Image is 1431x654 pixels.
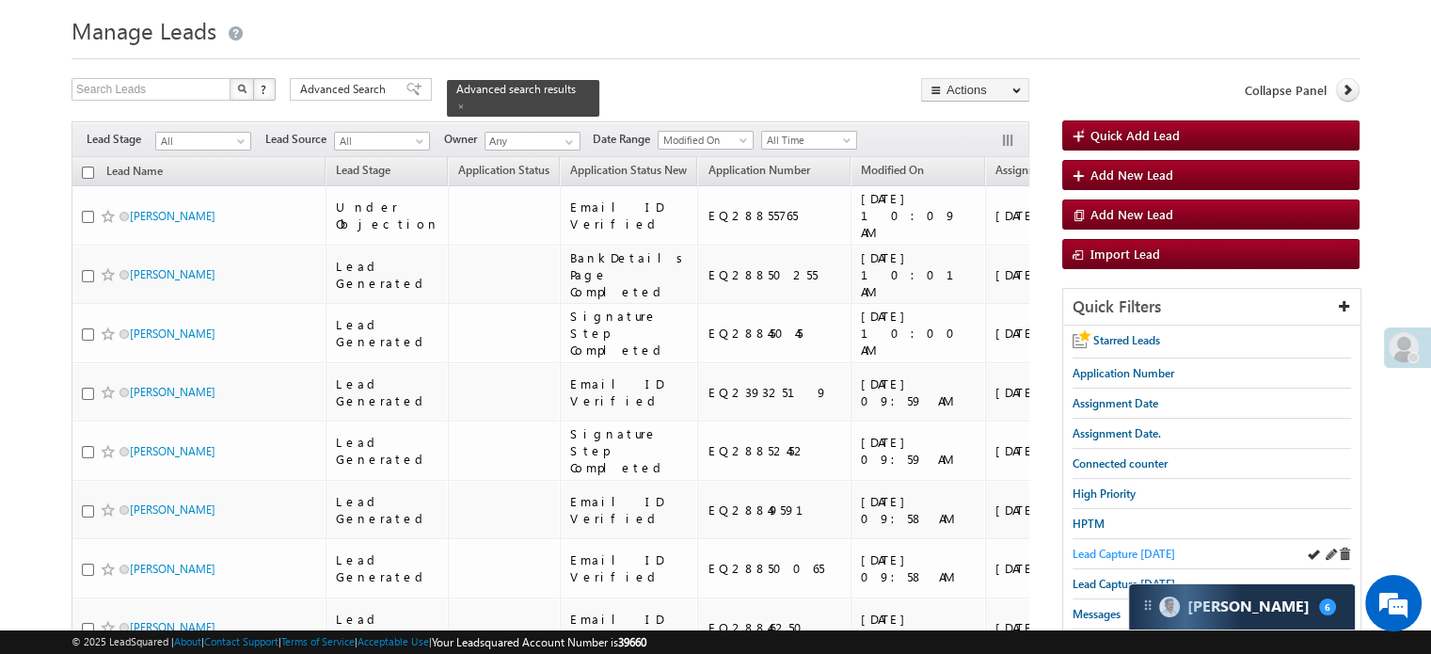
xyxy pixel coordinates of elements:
span: Modified On [861,163,924,177]
div: [DATE] 10:01 AM [861,249,977,300]
a: All [334,132,430,151]
span: All [156,133,246,150]
textarea: Type your message and hit 'Enter' [24,174,343,496]
span: Application Status New [570,163,687,177]
a: [PERSON_NAME] [130,209,215,223]
span: ? [261,81,269,97]
span: All Time [762,132,851,149]
span: Application Status [458,163,549,177]
img: d_60004797649_company_0_60004797649 [32,99,79,123]
a: Acceptable Use [358,635,429,647]
span: Connected counter [1073,456,1168,471]
div: carter-dragCarter[PERSON_NAME]6 [1128,583,1356,630]
div: Lead Generated [336,434,439,468]
span: Date Range [593,131,658,148]
span: Manage Leads [72,15,216,45]
span: Add New Lead [1090,206,1173,222]
div: Lead Generated [336,258,439,292]
div: Email ID Verified [570,375,690,409]
span: Lead Capture [DATE] [1073,577,1175,591]
div: Signature Step Completed [570,425,690,476]
div: BankDetails Page Completed [570,249,690,300]
div: EQ28852452 [708,442,842,459]
button: Actions [921,78,1029,102]
span: Advanced Search [300,81,391,98]
span: HPTM [1073,517,1105,531]
span: Carter [1187,598,1310,615]
a: Assignment Date [986,160,1090,184]
a: [PERSON_NAME] [130,502,215,517]
a: All Time [761,131,857,150]
div: Lead Generated [336,375,439,409]
div: Minimize live chat window [309,9,354,55]
a: Application Status [449,160,559,184]
a: Terms of Service [281,635,355,647]
div: Email ID Verified [570,493,690,527]
div: [DATE] 09:59 AM [861,434,977,468]
span: Owner [444,131,485,148]
a: Application Status New [561,160,696,184]
a: About [174,635,201,647]
div: EQ23932519 [708,384,842,401]
div: [DATE] [995,384,1083,401]
div: [DATE] [995,207,1083,224]
span: Collapse Panel [1245,82,1327,99]
div: Under Objection [336,199,439,232]
div: EQ28850255 [708,266,842,283]
a: Application Number [698,160,819,184]
div: EQ28855765 [708,207,842,224]
div: [DATE] [995,266,1083,283]
div: [DATE] [995,619,1083,636]
a: Modified On [851,160,933,184]
a: Lead Stage [326,160,400,184]
div: EQ28846250 [708,619,842,636]
a: Lead Name [97,161,172,185]
button: ? [253,78,276,101]
span: Lead Stage [87,131,155,148]
span: Application Number [1073,366,1174,380]
span: Quick Add Lead [1090,127,1180,143]
a: Modified On [658,131,754,150]
div: [DATE] [995,560,1083,577]
div: [DATE] [995,502,1083,518]
span: All [335,133,424,150]
a: [PERSON_NAME] [130,620,215,634]
div: Email ID Verified [570,199,690,232]
div: EQ28850065 [708,560,842,577]
em: Start Chat [256,512,342,537]
div: Signature Step Completed [570,308,690,359]
div: Lead Generated [336,611,439,645]
span: Assignment Date. [1073,426,1161,440]
span: Add New Lead [1090,167,1173,183]
div: [DATE] 10:00 AM [861,308,977,359]
a: [PERSON_NAME] [130,385,215,399]
a: Show All Items [555,133,579,152]
div: Lead Generated [336,493,439,527]
div: EQ28845045 [708,325,842,342]
div: [DATE] 09:58 AM [861,551,977,585]
span: Import Lead [1090,246,1160,262]
span: Your Leadsquared Account Number is [432,635,646,649]
a: All [155,132,251,151]
div: EQ28849591 [708,502,842,518]
div: [DATE] [995,325,1083,342]
img: Search [237,84,246,93]
span: Lead Source [265,131,334,148]
div: [DATE] 09:58 AM [861,493,977,527]
div: Chat with us now [98,99,316,123]
span: © 2025 LeadSquared | | | | | [72,633,646,651]
div: [DATE] 10:09 AM [861,190,977,241]
div: [DATE] 09:59 AM [861,375,977,409]
div: Email ID Verified [570,611,690,645]
span: Advanced search results [456,82,576,96]
img: carter-drag [1140,598,1155,613]
span: Starred Leads [1093,333,1160,347]
span: Assignment Date [1073,396,1158,410]
a: [PERSON_NAME] [130,267,215,281]
span: Modified On [659,132,748,149]
div: Quick Filters [1063,289,1360,326]
div: [DATE] [995,442,1083,459]
span: 39660 [618,635,646,649]
span: Assignment Date [995,163,1081,177]
div: Lead Generated [336,316,439,350]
